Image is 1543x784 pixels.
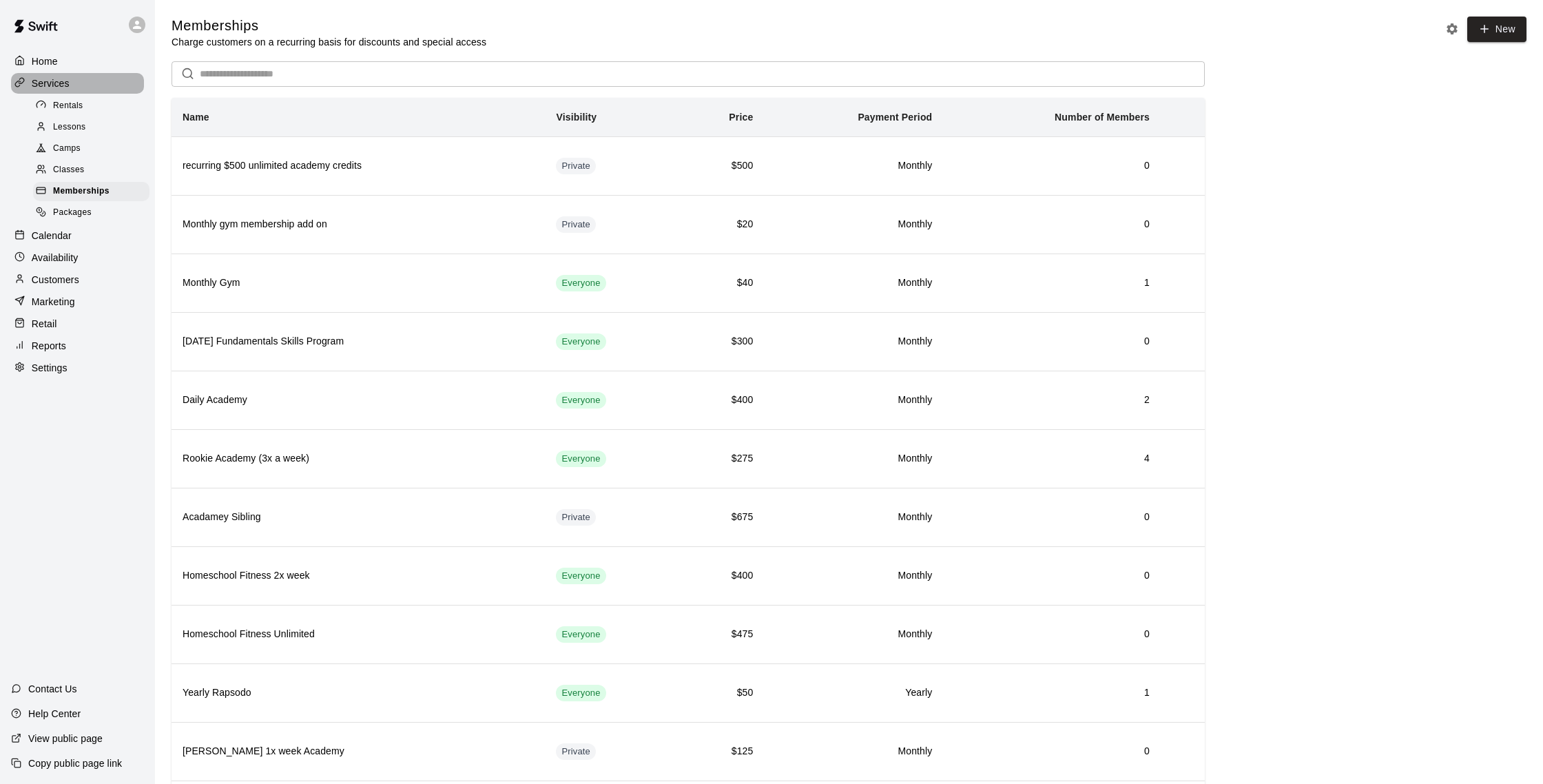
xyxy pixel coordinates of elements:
div: Classes [33,161,149,180]
h6: Rookie Academy (3x a week) [183,451,534,466]
span: Memberships [53,185,110,198]
h5: Memberships [172,17,486,35]
h6: 4 [954,451,1150,466]
span: Packages [53,206,92,220]
h6: 0 [954,217,1150,232]
a: Marketing [11,291,144,312]
h6: 0 [954,510,1150,525]
a: Availability [11,247,144,268]
span: Everyone [556,336,605,349]
div: Rentals [33,96,149,116]
span: Everyone [556,394,605,407]
h6: Homeschool Fitness 2x week [183,568,534,584]
h6: Acadamey Sibling [183,510,534,525]
b: Name [183,112,209,123]
div: Memberships [33,182,149,201]
h6: 0 [954,334,1150,349]
p: Retail [32,317,57,331]
h6: $400 [690,393,753,408]
h6: Daily Academy [183,393,534,408]
h6: Monthly [775,568,932,584]
h6: 0 [954,158,1150,174]
h6: $300 [690,334,753,349]
b: Visibility [556,112,597,123]
span: Everyone [556,453,605,466]
span: Private [556,745,596,759]
p: Services [32,76,70,90]
h6: [PERSON_NAME] 1x week Academy [183,744,534,759]
h6: $400 [690,568,753,584]
b: Price [729,112,753,123]
div: This membership is visible to all customers [556,392,605,409]
h6: 1 [954,276,1150,291]
span: Classes [53,163,84,177]
h6: $500 [690,158,753,174]
div: This membership is visible to all customers [556,685,605,701]
h6: Monthly [775,744,932,759]
h6: 0 [954,744,1150,759]
h6: 1 [954,685,1150,701]
a: Classes [33,160,155,181]
a: Camps [33,138,155,160]
p: Help Center [28,707,81,721]
h6: $50 [690,685,753,701]
button: Memberships settings [1442,19,1462,39]
h6: Yearly Rapsodo [183,685,534,701]
h6: $125 [690,744,753,759]
span: Private [556,160,596,173]
a: Calendar [11,225,144,246]
div: This membership is hidden from the memberships page [556,509,596,526]
div: This membership is visible to all customers [556,333,605,350]
span: Private [556,218,596,231]
a: Services [11,73,144,94]
h6: Monthly [775,334,932,349]
a: Reports [11,336,144,356]
div: Settings [11,358,144,378]
span: Everyone [556,277,605,290]
div: This membership is visible to all customers [556,451,605,467]
a: Rentals [33,95,155,116]
div: This membership is hidden from the memberships page [556,158,596,174]
span: Everyone [556,570,605,583]
div: Lessons [33,118,149,137]
a: Retail [11,313,144,334]
div: This membership is hidden from the memberships page [556,743,596,760]
a: Customers [11,269,144,290]
h6: $40 [690,276,753,291]
h6: Homeschool Fitness Unlimited [183,627,534,642]
span: Private [556,511,596,524]
h6: $475 [690,627,753,642]
h6: Yearly [775,685,932,701]
h6: 2 [954,393,1150,408]
h6: Monthly gym membership add on [183,217,534,232]
p: Availability [32,251,79,265]
p: Settings [32,361,68,375]
p: Customers [32,273,79,287]
h6: Monthly [775,393,932,408]
span: Everyone [556,687,605,700]
p: Marketing [32,295,75,309]
span: Rentals [53,99,83,113]
b: Number of Members [1055,112,1150,123]
p: Calendar [32,229,72,243]
a: Home [11,51,144,72]
a: Lessons [33,116,155,138]
a: New [1467,17,1526,42]
h6: Monthly [775,627,932,642]
h6: Monthly [775,451,932,466]
span: Lessons [53,121,86,134]
a: Memberships [33,181,155,203]
h6: Monthly [775,510,932,525]
h6: Monthly [775,217,932,232]
span: Everyone [556,628,605,641]
h6: $20 [690,217,753,232]
h6: recurring $500 unlimited academy credits [183,158,534,174]
div: This membership is visible to all customers [556,568,605,584]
